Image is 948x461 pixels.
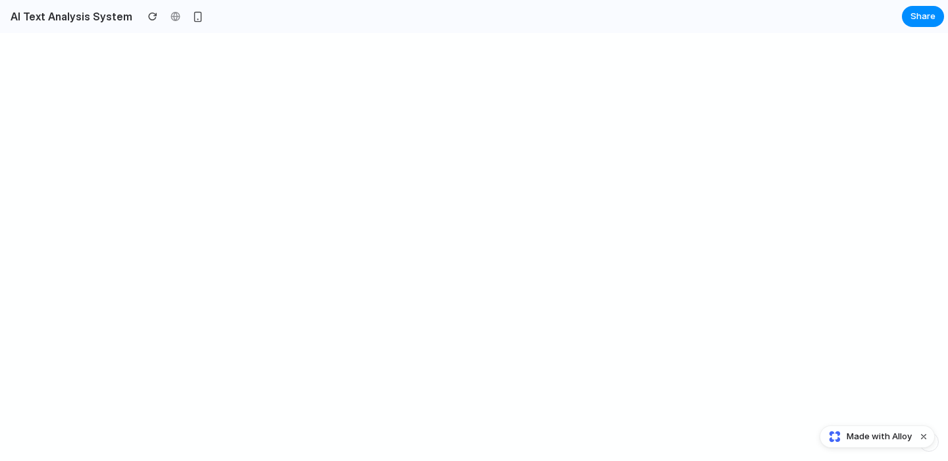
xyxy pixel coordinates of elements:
span: Share [910,10,935,23]
a: Made with Alloy [820,430,913,443]
span: Made with Alloy [847,430,912,443]
button: Dismiss watermark [916,429,932,445]
button: Share [902,6,944,27]
h2: AI Text Analysis System [5,9,132,24]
